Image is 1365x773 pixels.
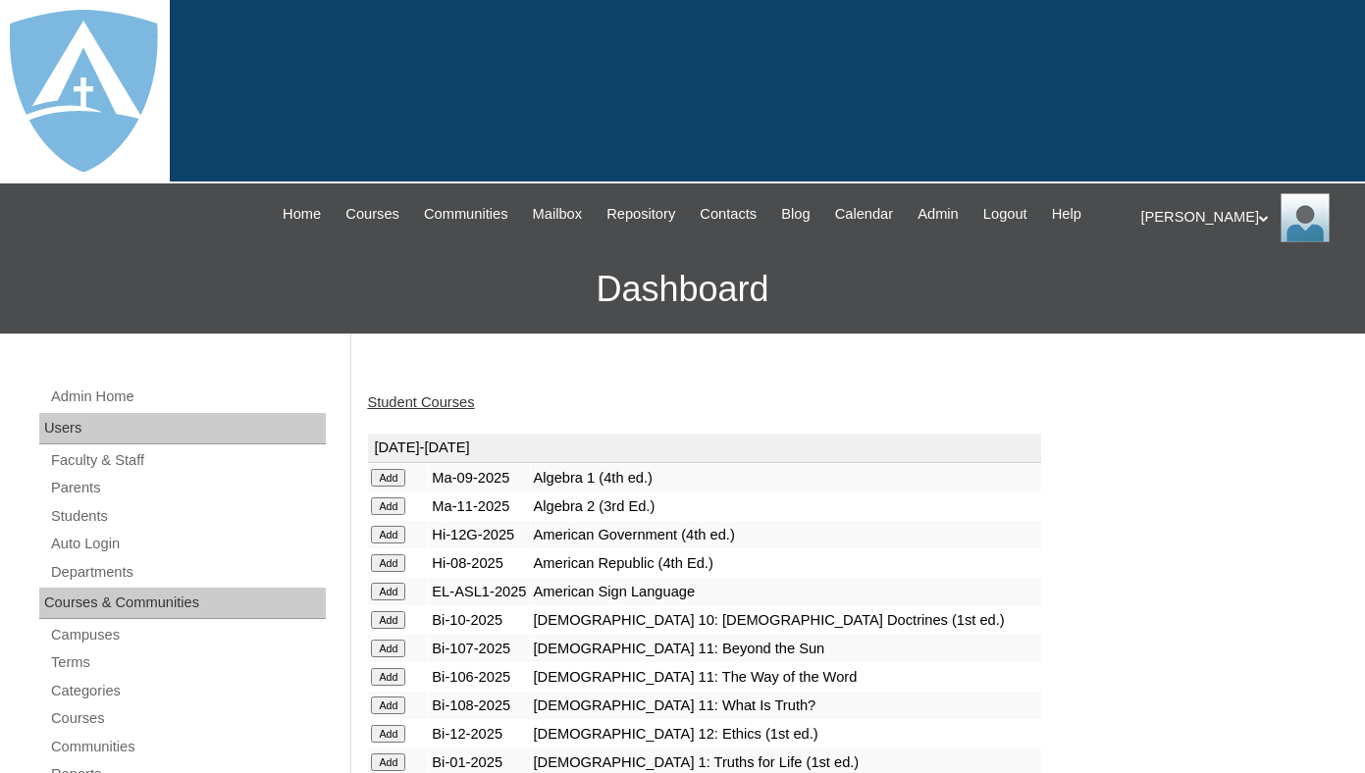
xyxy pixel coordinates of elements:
a: Campuses [49,623,326,647]
a: Faculty & Staff [49,448,326,473]
td: American Sign Language [531,578,1041,605]
a: Auto Login [49,532,326,556]
td: [DATE]-[DATE] [368,434,1040,463]
td: American Republic (4th Ed.) [531,549,1041,577]
a: Contacts [690,203,766,226]
td: [DEMOGRAPHIC_DATA] 12: Ethics (1st ed.) [531,720,1041,747]
span: Home [283,203,321,226]
a: Student Courses [367,394,474,410]
input: Add [371,554,405,572]
input: Add [371,583,405,600]
td: [DEMOGRAPHIC_DATA] 11: What Is Truth? [531,692,1041,719]
a: Mailbox [523,203,593,226]
span: Communities [424,203,508,226]
td: Hi-12G-2025 [429,521,529,548]
a: Logout [973,203,1037,226]
a: Home [273,203,331,226]
span: Logout [983,203,1027,226]
span: Contacts [700,203,757,226]
div: [PERSON_NAME] [1141,193,1346,242]
td: Bi-107-2025 [429,635,529,662]
a: Parents [49,476,326,500]
img: logo-white.png [10,10,158,172]
a: Admin [908,203,969,226]
input: Add [371,497,405,515]
span: Calendar [835,203,893,226]
input: Add [371,725,405,743]
td: Ma-09-2025 [429,464,529,491]
td: Bi-108-2025 [429,692,529,719]
img: Thomas Lambert [1281,193,1330,242]
span: Help [1052,203,1081,226]
div: Courses & Communities [39,588,326,619]
a: Courses [336,203,409,226]
td: Bi-10-2025 [429,606,529,634]
a: Students [49,504,326,529]
a: Courses [49,706,326,731]
input: Add [371,668,405,686]
a: Communities [49,735,326,759]
td: [DEMOGRAPHIC_DATA] 11: Beyond the Sun [531,635,1041,662]
input: Add [371,469,405,487]
h3: Dashboard [10,245,1355,334]
input: Add [371,640,405,657]
td: Algebra 2 (3rd Ed.) [531,492,1041,520]
a: Categories [49,679,326,703]
input: Add [371,696,405,714]
a: Terms [49,650,326,675]
a: Communities [414,203,518,226]
a: Calendar [825,203,903,226]
td: Bi-12-2025 [429,720,529,747]
td: Hi-08-2025 [429,549,529,577]
span: Repository [606,203,675,226]
td: [DEMOGRAPHIC_DATA] 10: [DEMOGRAPHIC_DATA] Doctrines (1st ed.) [531,606,1041,634]
input: Add [371,753,405,771]
div: Users [39,413,326,444]
td: EL-ASL1-2025 [429,578,529,605]
span: Courses [345,203,399,226]
span: Mailbox [533,203,583,226]
td: Algebra 1 (4th ed.) [531,464,1041,491]
td: Bi-106-2025 [429,663,529,691]
a: Help [1042,203,1091,226]
span: Blog [781,203,810,226]
a: Blog [771,203,819,226]
td: Ma-11-2025 [429,492,529,520]
a: Admin Home [49,385,326,409]
td: [DEMOGRAPHIC_DATA] 11: The Way of the Word [531,663,1041,691]
a: Repository [597,203,685,226]
input: Add [371,611,405,629]
span: Admin [918,203,959,226]
input: Add [371,526,405,543]
td: American Government (4th ed.) [531,521,1041,548]
a: Departments [49,560,326,585]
